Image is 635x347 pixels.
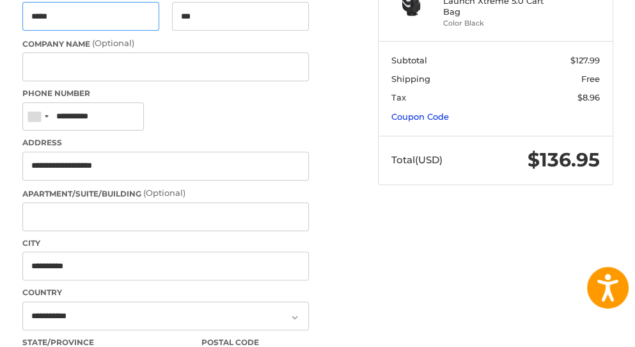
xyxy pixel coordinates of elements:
[391,111,449,122] a: Coupon Code
[391,92,406,102] span: Tax
[22,37,310,50] label: Company Name
[443,18,544,29] li: Color Black
[577,92,600,102] span: $8.96
[22,238,310,249] label: City
[581,74,600,84] span: Free
[570,55,600,65] span: $127.99
[391,55,427,65] span: Subtotal
[391,154,443,166] span: Total (USD)
[22,187,310,200] label: Apartment/Suite/Building
[92,38,134,48] small: (Optional)
[391,74,430,84] span: Shipping
[22,88,310,99] label: Phone Number
[22,137,310,149] label: Address
[143,188,185,198] small: (Optional)
[528,148,600,172] span: $136.95
[22,287,310,298] label: Country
